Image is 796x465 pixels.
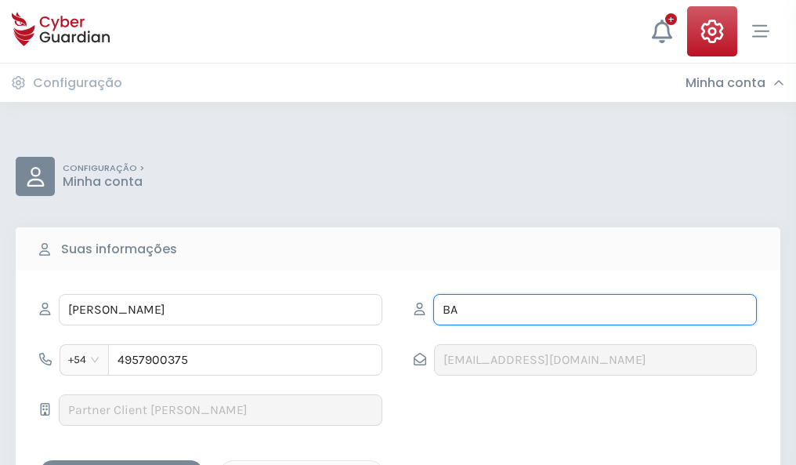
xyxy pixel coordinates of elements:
[665,13,677,25] div: +
[63,163,144,174] p: CONFIGURAÇÃO >
[33,75,122,91] h3: Configuração
[63,174,144,190] p: Minha conta
[686,75,765,91] h3: Minha conta
[68,348,100,372] span: +54
[686,75,784,91] div: Minha conta
[61,240,177,259] b: Suas informações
